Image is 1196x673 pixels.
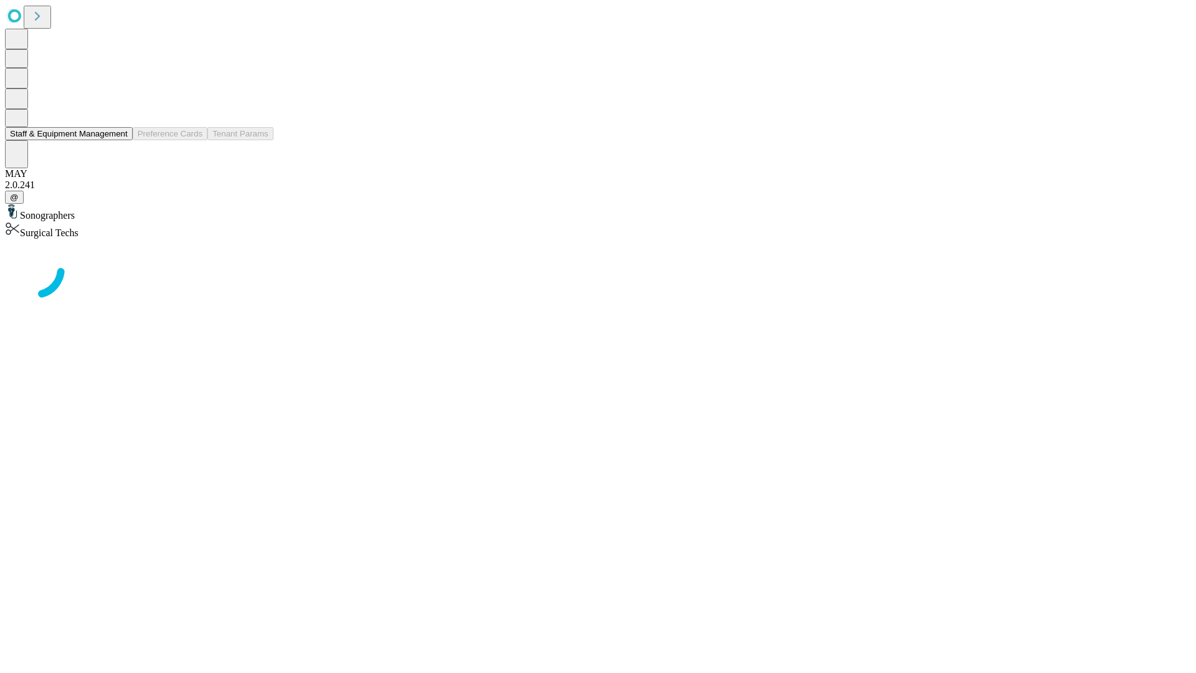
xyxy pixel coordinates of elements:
[5,179,1191,191] div: 2.0.241
[133,127,207,140] button: Preference Cards
[5,168,1191,179] div: MAY
[5,191,24,204] button: @
[5,204,1191,221] div: Sonographers
[207,127,273,140] button: Tenant Params
[5,221,1191,239] div: Surgical Techs
[5,127,133,140] button: Staff & Equipment Management
[10,193,19,202] span: @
